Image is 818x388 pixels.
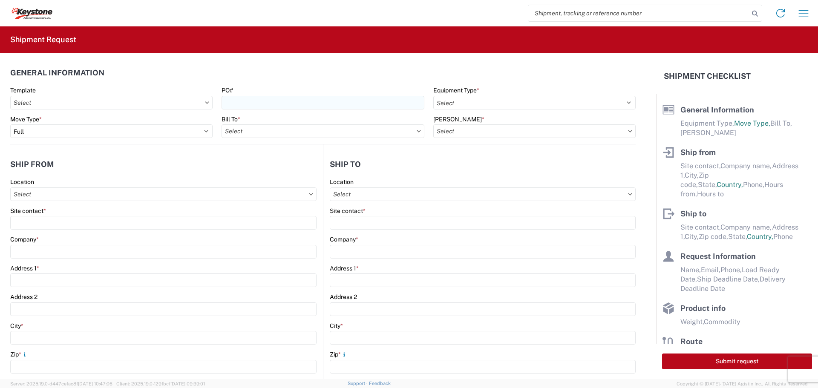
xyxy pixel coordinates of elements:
label: City [330,322,343,330]
span: Phone [773,233,793,241]
span: Site contact, [680,162,720,170]
label: Bill To [222,115,240,123]
input: Shipment, tracking or reference number [528,5,749,21]
span: City, [685,233,699,241]
span: Phone, [743,181,764,189]
span: Route [680,337,703,346]
label: Location [10,178,34,186]
label: Site contact [10,207,46,215]
span: Bill To, [770,119,792,127]
button: Submit request [662,354,812,369]
span: City, [685,171,699,179]
label: Address 1 [330,264,359,272]
span: Phone, [720,266,742,274]
label: Location [330,178,354,186]
span: Client: 2025.19.0-129fbcf [116,381,205,386]
h2: Ship to [330,160,361,169]
span: Ship Deadline Date, [697,275,760,283]
span: Company name, [720,162,772,170]
span: Move Type, [734,119,770,127]
input: Select [433,124,636,138]
span: State, [698,181,717,189]
span: [DATE] 10:47:06 [78,381,112,386]
input: Select [10,96,213,109]
span: Site contact, [680,223,720,231]
span: [PERSON_NAME] [680,129,736,137]
label: Move Type [10,115,42,123]
a: Feedback [369,381,391,386]
h2: Shipment Request [10,34,76,45]
span: [DATE] 09:39:01 [170,381,205,386]
span: Hours to [697,190,724,198]
span: Company name, [720,223,772,231]
h2: Shipment Checklist [664,71,751,81]
span: Product info [680,304,726,313]
label: Template [10,86,36,94]
span: Copyright © [DATE]-[DATE] Agistix Inc., All Rights Reserved [677,380,808,388]
label: City [10,322,23,330]
input: Select [330,187,636,201]
span: Zip code, [699,233,728,241]
a: Support [348,381,369,386]
span: Country, [717,181,743,189]
span: Equipment Type, [680,119,734,127]
label: Address 2 [10,293,37,301]
input: Select [10,187,317,201]
span: Name, [680,266,701,274]
span: Request Information [680,252,756,261]
span: Ship from [680,148,716,157]
label: PO# [222,86,233,94]
label: Address 1 [10,264,39,272]
input: Select [222,124,424,138]
label: Site contact [330,207,366,215]
label: Zip [10,351,28,358]
label: Equipment Type [433,86,479,94]
h2: Ship from [10,160,54,169]
label: [PERSON_NAME] [433,115,484,123]
span: General Information [680,105,754,114]
span: Country, [747,233,773,241]
span: Ship to [680,209,706,218]
span: Weight, [680,318,704,326]
label: Address 2 [330,293,357,301]
span: State, [728,233,747,241]
label: Company [330,236,358,243]
span: Server: 2025.19.0-d447cefac8f [10,381,112,386]
label: Company [10,236,39,243]
span: Email, [701,266,720,274]
label: Zip [330,351,348,358]
span: Commodity [704,318,740,326]
h2: General Information [10,69,104,77]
